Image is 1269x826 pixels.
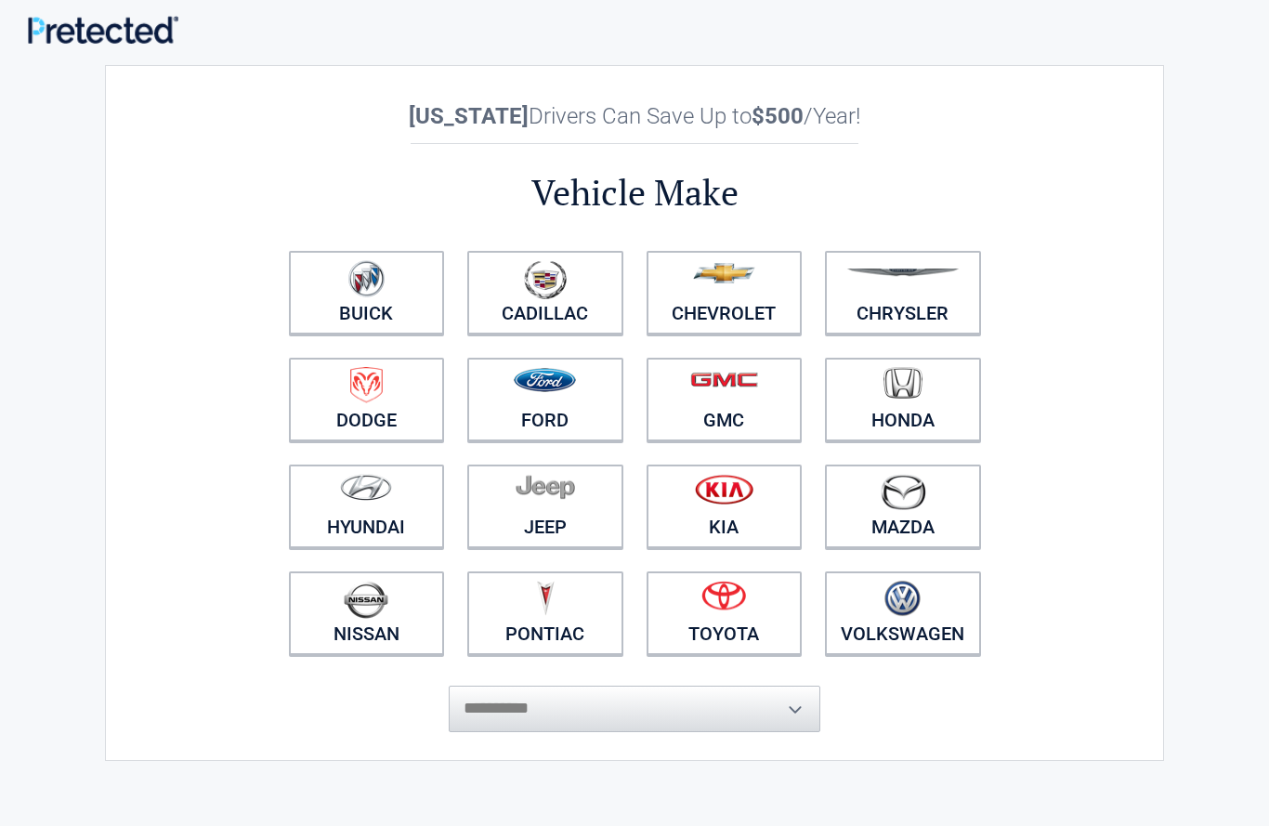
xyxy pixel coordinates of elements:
[467,465,623,548] a: Jeep
[825,571,981,655] a: Volkswagen
[647,571,803,655] a: Toyota
[409,103,529,129] b: [US_STATE]
[693,263,755,283] img: chevrolet
[277,169,992,216] h2: Vehicle Make
[883,367,922,400] img: honda
[340,474,392,501] img: hyundai
[690,372,758,387] img: gmc
[514,368,576,392] img: ford
[647,358,803,441] a: GMC
[647,251,803,334] a: Chevrolet
[647,465,803,548] a: Kia
[467,251,623,334] a: Cadillac
[701,581,746,610] img: toyota
[524,260,567,299] img: cadillac
[825,465,981,548] a: Mazda
[348,260,385,297] img: buick
[277,103,992,129] h2: Drivers Can Save Up to /Year
[350,367,383,403] img: dodge
[884,581,921,617] img: volkswagen
[825,251,981,334] a: Chrysler
[536,581,555,616] img: pontiac
[695,474,753,505] img: kia
[344,581,388,619] img: nissan
[846,269,960,277] img: chrysler
[467,571,623,655] a: Pontiac
[289,465,445,548] a: Hyundai
[516,474,575,500] img: jeep
[289,251,445,334] a: Buick
[289,571,445,655] a: Nissan
[28,16,178,43] img: Main Logo
[825,358,981,441] a: Honda
[289,358,445,441] a: Dodge
[467,358,623,441] a: Ford
[752,103,804,129] b: $500
[880,474,926,510] img: mazda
